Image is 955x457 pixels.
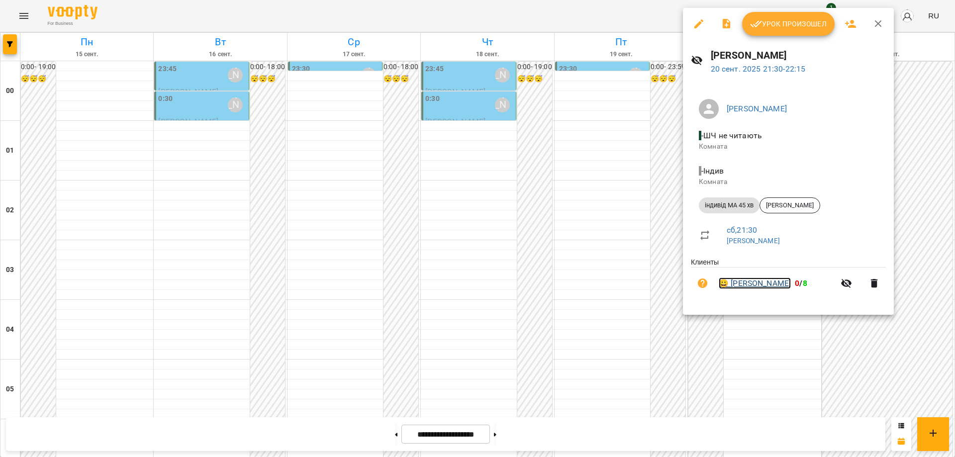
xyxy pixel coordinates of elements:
[727,237,780,245] a: [PERSON_NAME]
[795,278,807,288] b: /
[699,142,878,152] p: Комната
[760,201,820,210] span: [PERSON_NAME]
[691,272,715,295] button: Визит пока не оплачен. Добавить оплату?
[711,64,806,74] a: 20 сент. 2025 21:30-22:15
[699,131,764,140] span: - ШЧ не читають
[699,177,878,187] p: Комната
[699,166,726,176] span: - Індив
[719,277,791,289] a: 😀 [PERSON_NAME]
[742,12,835,36] button: Урок произошел
[795,278,799,288] span: 0
[727,104,787,113] a: [PERSON_NAME]
[760,197,820,213] div: [PERSON_NAME]
[699,201,760,210] span: індивід МА 45 хв
[803,278,807,288] span: 8
[750,18,827,30] span: Урок произошел
[691,257,886,303] ul: Клиенты
[711,48,886,63] h6: [PERSON_NAME]
[727,225,757,235] a: сб , 21:30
